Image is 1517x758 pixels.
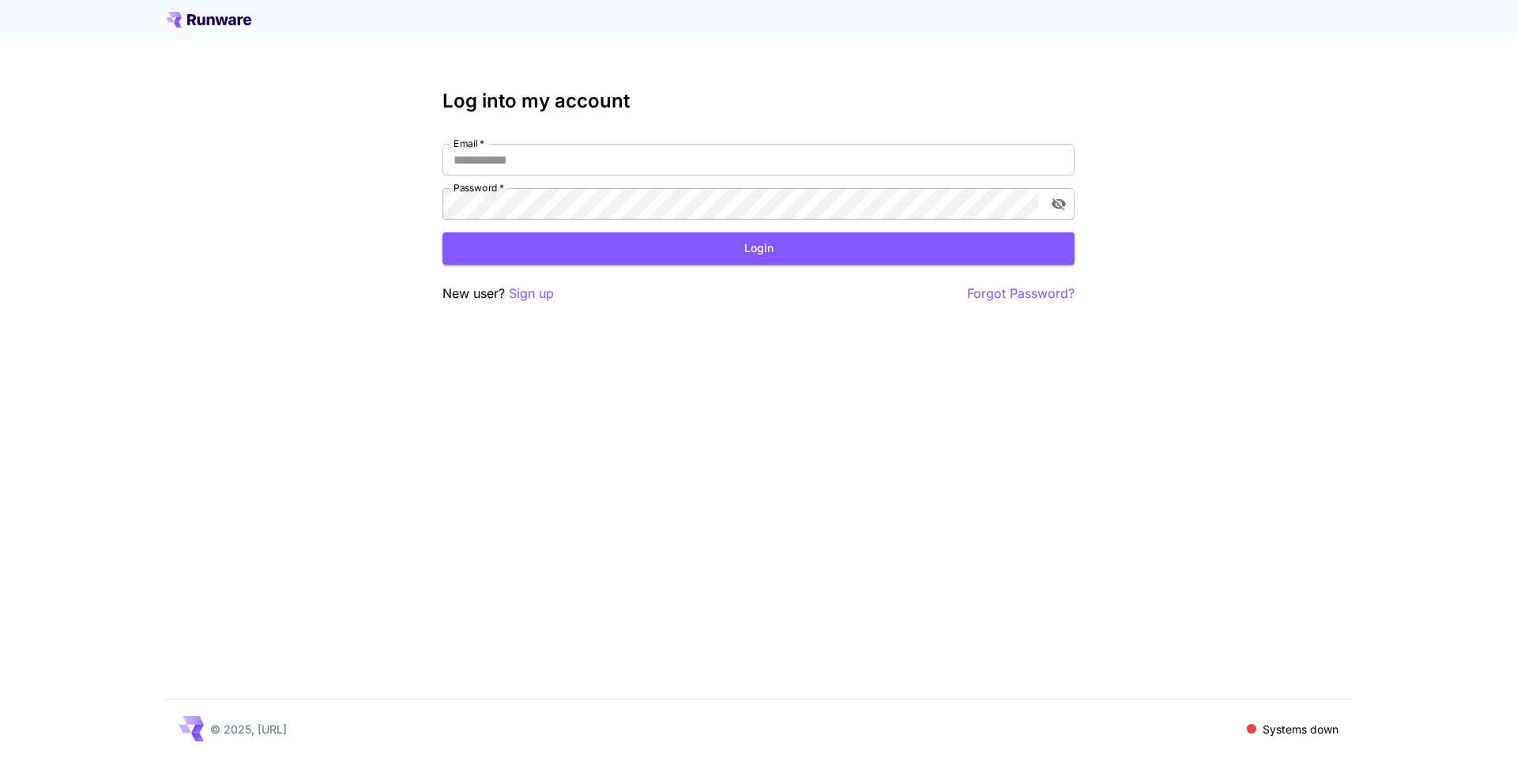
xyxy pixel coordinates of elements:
button: toggle password visibility [1045,190,1073,218]
label: Password [454,181,504,194]
label: Email [454,137,484,150]
button: Sign up [509,284,554,304]
h3: Log into my account [442,90,1075,112]
p: © 2025, [URL] [210,721,287,737]
button: Login [442,232,1075,265]
p: New user? [442,284,554,304]
p: Systems down [1263,721,1338,737]
button: Forgot Password? [967,284,1075,304]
